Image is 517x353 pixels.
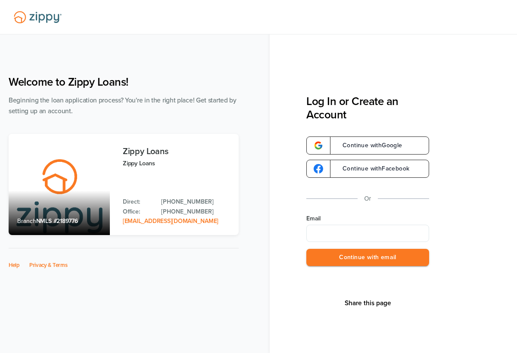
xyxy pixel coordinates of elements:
[314,164,323,173] img: google-logo
[9,96,237,115] span: Beginning the loan application process? You're in the right place! Get started by setting up an a...
[342,299,394,307] button: Share This Page
[123,158,230,168] p: Zippy Loans
[123,217,218,225] a: Email Address: zippyguide@zippymh.com
[306,249,429,266] button: Continue with email
[161,197,230,207] a: Direct Phone: 512-975-2947
[123,197,153,207] p: Direct:
[9,75,239,89] h1: Welcome to Zippy Loans!
[364,193,371,204] p: Or
[306,160,429,178] a: google-logoContinue withFacebook
[334,166,409,172] span: Continue with Facebook
[123,147,230,156] h3: Zippy Loans
[123,207,153,217] p: Office:
[306,214,429,223] label: Email
[334,142,402,149] span: Continue with Google
[36,217,78,225] span: NMLS #2189776
[9,7,67,27] img: Lender Logo
[306,225,429,242] input: Email Address
[17,217,36,225] span: Branch
[314,141,323,150] img: google-logo
[306,95,429,121] h3: Log In or Create an Account
[306,136,429,155] a: google-logoContinue withGoogle
[29,262,68,269] a: Privacy & Terms
[161,207,230,217] a: Office Phone: 512-975-2947
[9,262,20,269] a: Help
